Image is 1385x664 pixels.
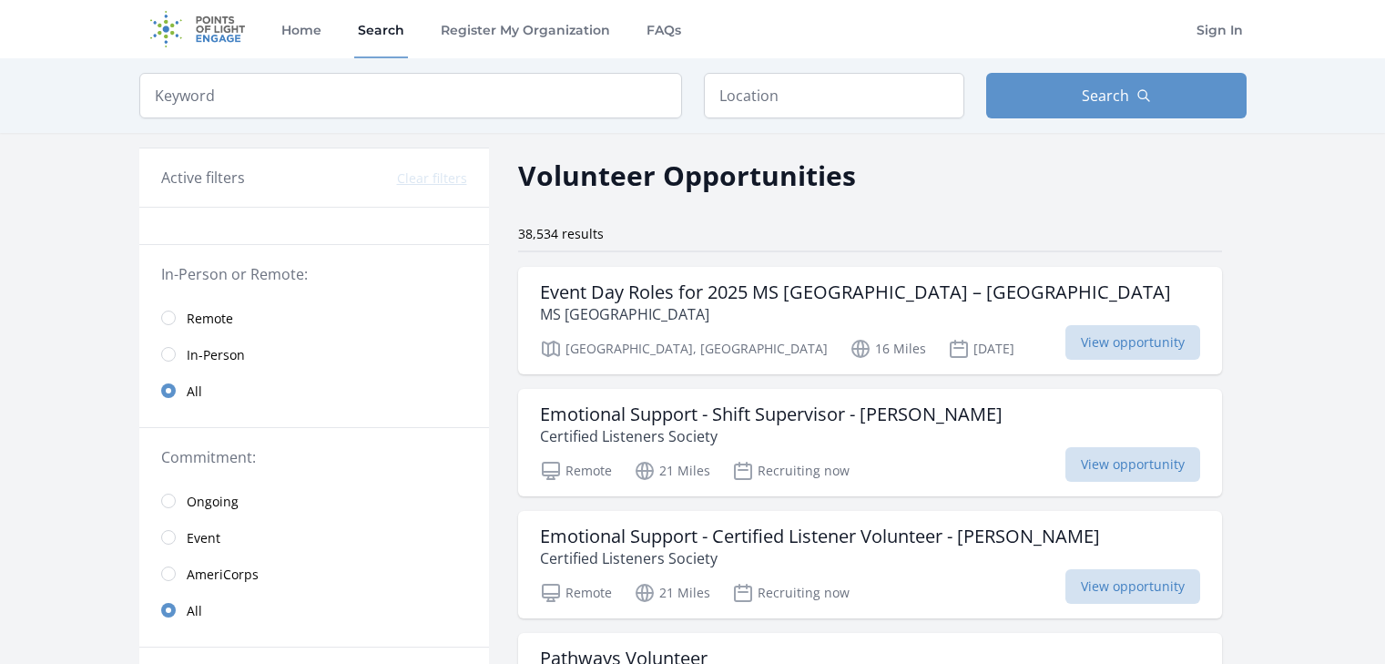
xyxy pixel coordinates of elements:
h2: Volunteer Opportunities [518,155,856,196]
p: Recruiting now [732,582,850,604]
span: 38,534 results [518,225,604,242]
p: Remote [540,460,612,482]
span: All [187,602,202,620]
a: All [139,592,489,628]
a: All [139,373,489,409]
a: Remote [139,300,489,336]
p: MS [GEOGRAPHIC_DATA] [540,303,1171,325]
legend: Commitment: [161,446,467,468]
span: AmeriCorps [187,566,259,584]
p: [GEOGRAPHIC_DATA], [GEOGRAPHIC_DATA] [540,338,828,360]
span: View opportunity [1065,447,1200,482]
legend: In-Person or Remote: [161,263,467,285]
button: Clear filters [397,169,467,188]
span: In-Person [187,346,245,364]
span: Ongoing [187,493,239,511]
h3: Emotional Support - Shift Supervisor - [PERSON_NAME] [540,404,1003,425]
span: Event [187,529,220,547]
p: [DATE] [948,338,1014,360]
input: Keyword [139,73,682,118]
a: Event Day Roles for 2025 MS [GEOGRAPHIC_DATA] – [GEOGRAPHIC_DATA] MS [GEOGRAPHIC_DATA] [GEOGRAPHI... [518,267,1222,374]
input: Location [704,73,964,118]
a: In-Person [139,336,489,373]
a: Emotional Support - Shift Supervisor - [PERSON_NAME] Certified Listeners Society Remote 21 Miles ... [518,389,1222,496]
span: All [187,383,202,401]
a: Emotional Support - Certified Listener Volunteer - [PERSON_NAME] Certified Listeners Society Remo... [518,511,1222,618]
p: Certified Listeners Society [540,425,1003,447]
h3: Event Day Roles for 2025 MS [GEOGRAPHIC_DATA] – [GEOGRAPHIC_DATA] [540,281,1171,303]
span: Remote [187,310,233,328]
p: Certified Listeners Society [540,547,1100,569]
p: 21 Miles [634,460,710,482]
p: 21 Miles [634,582,710,604]
h3: Emotional Support - Certified Listener Volunteer - [PERSON_NAME] [540,526,1100,547]
span: View opportunity [1065,569,1200,604]
span: Search [1082,85,1129,107]
a: AmeriCorps [139,556,489,592]
h3: Active filters [161,167,245,189]
button: Search [986,73,1247,118]
p: 16 Miles [850,338,926,360]
span: View opportunity [1065,325,1200,360]
a: Event [139,519,489,556]
p: Remote [540,582,612,604]
p: Recruiting now [732,460,850,482]
a: Ongoing [139,483,489,519]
